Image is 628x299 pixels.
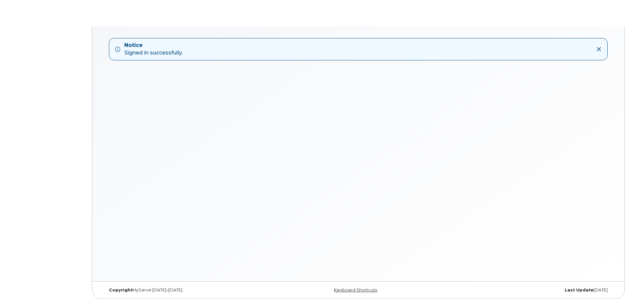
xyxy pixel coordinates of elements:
strong: Copyright [109,288,133,292]
strong: Notice [124,42,183,49]
div: MyServe [DATE]–[DATE] [104,288,274,293]
a: Keyboard Shortcuts [334,288,377,292]
strong: Last Update [565,288,594,292]
div: Signed in successfully. [124,42,183,57]
div: [DATE] [443,288,613,293]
